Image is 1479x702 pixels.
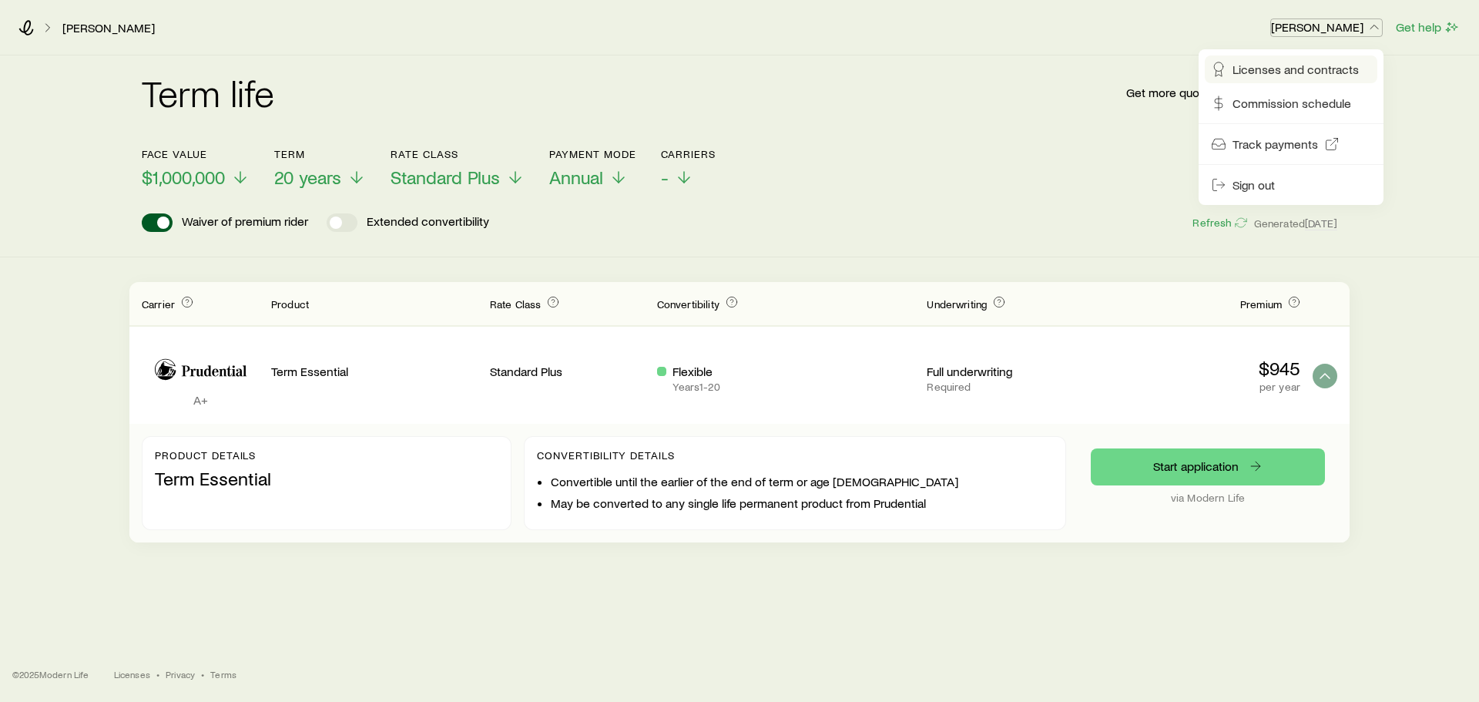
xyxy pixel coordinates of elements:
[672,364,720,379] p: Flexible
[1270,18,1383,37] button: [PERSON_NAME]
[927,297,987,311] span: Underwriting
[155,468,498,489] p: Term Essential
[1232,177,1275,193] span: Sign out
[1254,217,1337,230] span: Generated
[166,668,195,680] a: Privacy
[142,148,250,189] button: Face value$1,000,000
[182,213,308,232] p: Waiver of premium rider
[1232,136,1318,152] span: Track payments
[271,364,478,379] p: Term Essential
[1205,55,1377,83] a: Licenses and contracts
[201,668,204,680] span: •
[129,282,1350,542] div: Term quotes
[551,495,1053,511] li: May be converted to any single life permanent product from Prudential
[661,148,716,160] p: Carriers
[1094,381,1300,393] p: per year
[62,21,156,35] a: [PERSON_NAME]
[391,166,500,188] span: Standard Plus
[1205,89,1377,117] a: Commission schedule
[1305,217,1337,230] span: [DATE]
[927,381,1082,393] p: Required
[1126,86,1216,99] span: Get more quotes
[1192,216,1247,230] button: Refresh
[1271,19,1382,35] p: [PERSON_NAME]
[490,297,542,311] span: Rate Class
[1240,297,1282,311] span: Premium
[12,668,89,680] p: © 2025 Modern Life
[142,148,250,160] p: Face value
[142,74,274,111] h2: Term life
[391,148,525,189] button: Rate ClassStandard Plus
[367,213,489,232] p: Extended convertibility
[927,364,1082,379] p: Full underwriting
[1125,84,1236,102] a: Get more quotes
[210,668,236,680] a: Terms
[274,148,366,189] button: Term20 years
[672,381,720,393] p: Years 1 - 20
[537,449,1053,462] p: Convertibility Details
[142,297,175,311] span: Carrier
[1395,18,1461,36] button: Get help
[156,668,159,680] span: •
[549,148,636,160] p: Payment Mode
[661,166,669,188] span: -
[155,449,498,462] p: Product details
[142,392,259,408] p: A+
[551,474,1053,489] li: Convertible until the earlier of the end of term or age [DEMOGRAPHIC_DATA]
[1232,96,1351,111] span: Commission schedule
[1094,358,1300,379] p: $945
[490,364,645,379] p: Standard Plus
[142,166,225,188] span: $1,000,000
[114,668,150,680] a: Licenses
[1232,62,1359,77] span: Licenses and contracts
[1091,448,1325,485] a: Start application
[1205,171,1377,199] button: Sign out
[274,166,341,188] span: 20 years
[274,148,366,160] p: Term
[549,166,603,188] span: Annual
[1205,130,1377,158] a: Track payments
[549,148,636,189] button: Payment ModeAnnual
[661,148,716,189] button: Carriers-
[1091,492,1325,504] p: via Modern Life
[657,297,719,311] span: Convertibility
[391,148,525,160] p: Rate Class
[271,297,309,311] span: Product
